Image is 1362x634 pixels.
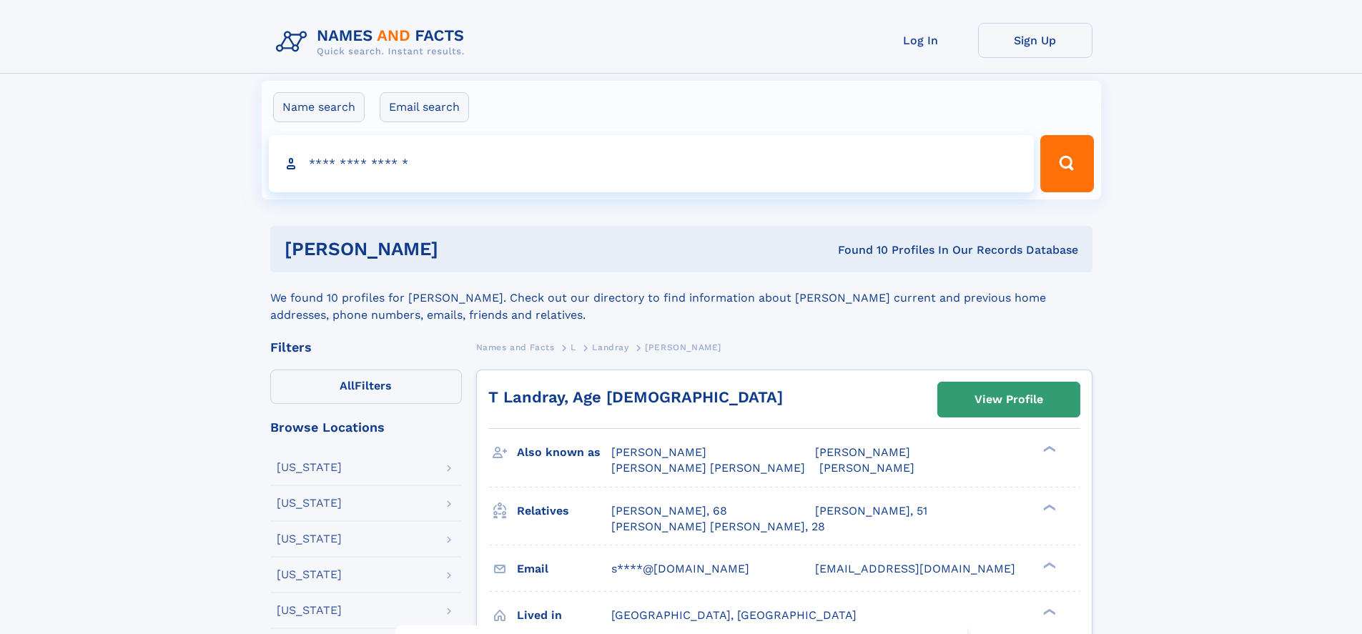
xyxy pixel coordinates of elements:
[277,605,342,616] div: [US_STATE]
[1040,560,1057,570] div: ❯
[517,499,611,523] h3: Relatives
[270,23,476,61] img: Logo Names and Facts
[1040,135,1093,192] button: Search Button
[269,135,1035,192] input: search input
[517,603,611,628] h3: Lived in
[1040,445,1057,454] div: ❯
[645,342,721,352] span: [PERSON_NAME]
[270,370,462,404] label: Filters
[978,23,1092,58] a: Sign Up
[611,445,706,459] span: [PERSON_NAME]
[571,338,576,356] a: L
[611,519,825,535] a: [PERSON_NAME] [PERSON_NAME], 28
[517,557,611,581] h3: Email
[938,382,1080,417] a: View Profile
[611,503,727,519] a: [PERSON_NAME], 68
[815,503,927,519] a: [PERSON_NAME], 51
[815,562,1015,575] span: [EMAIL_ADDRESS][DOMAIN_NAME]
[380,92,469,122] label: Email search
[819,461,914,475] span: [PERSON_NAME]
[277,462,342,473] div: [US_STATE]
[270,272,1092,324] div: We found 10 profiles for [PERSON_NAME]. Check out our directory to find information about [PERSON...
[476,338,555,356] a: Names and Facts
[273,92,365,122] label: Name search
[517,440,611,465] h3: Also known as
[270,421,462,434] div: Browse Locations
[340,379,355,392] span: All
[592,338,628,356] a: Landray
[592,342,628,352] span: Landray
[611,461,805,475] span: [PERSON_NAME] [PERSON_NAME]
[270,341,462,354] div: Filters
[1040,607,1057,616] div: ❯
[611,608,857,622] span: [GEOGRAPHIC_DATA], [GEOGRAPHIC_DATA]
[974,383,1043,416] div: View Profile
[638,242,1078,258] div: Found 10 Profiles In Our Records Database
[285,240,638,258] h1: [PERSON_NAME]
[277,569,342,580] div: [US_STATE]
[1040,502,1057,512] div: ❯
[277,533,342,545] div: [US_STATE]
[815,445,910,459] span: [PERSON_NAME]
[277,497,342,509] div: [US_STATE]
[571,342,576,352] span: L
[864,23,978,58] a: Log In
[488,388,783,406] a: T Landray, Age [DEMOGRAPHIC_DATA]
